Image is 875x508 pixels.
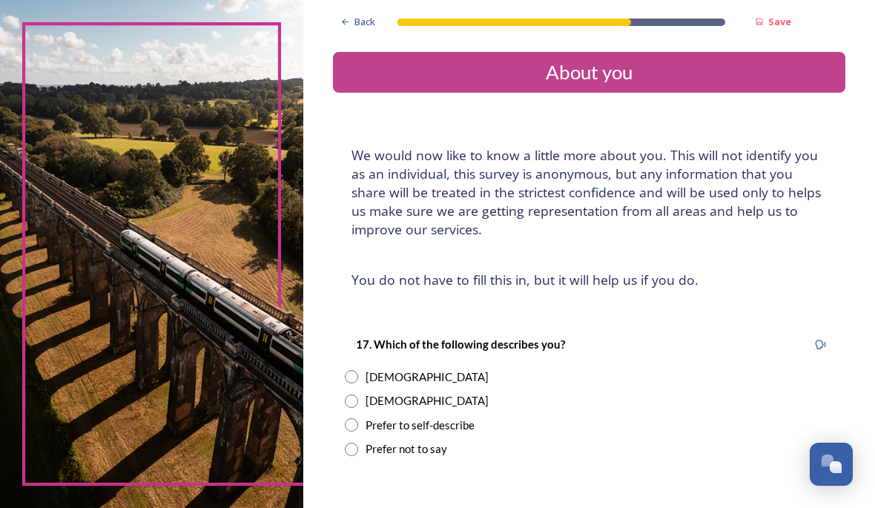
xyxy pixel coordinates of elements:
strong: 17. Which of the following describes you? [356,337,565,351]
span: Back [354,15,375,29]
button: Open Chat [810,443,853,486]
h4: You do not have to fill this in, but it will help us if you do. [351,271,827,289]
div: About you [339,58,839,87]
div: [DEMOGRAPHIC_DATA] [366,369,489,386]
div: [DEMOGRAPHIC_DATA] [366,392,489,409]
strong: Save [768,15,791,28]
div: Prefer not to say [366,441,447,458]
div: Prefer to self-describe [366,417,475,434]
h4: We would now like to know a little more about you. This will not identify you as an individual, t... [351,146,827,239]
